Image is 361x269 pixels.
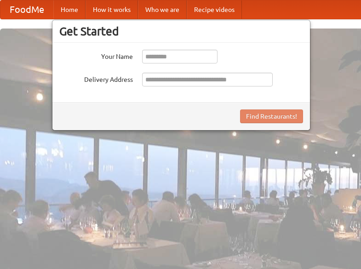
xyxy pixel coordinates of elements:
[138,0,187,19] a: Who we are
[240,109,303,123] button: Find Restaurants!
[187,0,242,19] a: Recipe videos
[59,24,303,38] h3: Get Started
[53,0,86,19] a: Home
[86,0,138,19] a: How it works
[59,73,133,84] label: Delivery Address
[0,0,53,19] a: FoodMe
[59,50,133,61] label: Your Name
